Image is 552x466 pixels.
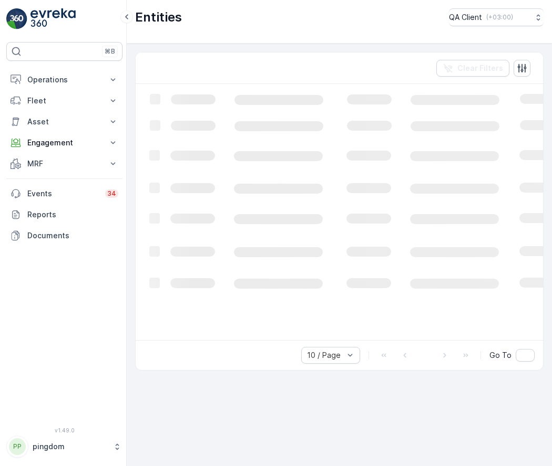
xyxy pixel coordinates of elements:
p: MRF [27,158,101,169]
p: Reports [27,209,118,220]
p: Operations [27,75,101,85]
p: Fleet [27,96,101,106]
p: Clear Filters [457,63,503,73]
span: Go To [489,350,512,361]
a: Events34 [6,183,122,204]
button: PPpingdom [6,436,122,458]
span: v 1.49.0 [6,427,122,433]
button: Engagement [6,132,122,153]
button: Fleet [6,90,122,111]
p: Entities [135,9,182,26]
img: logo [6,8,27,29]
p: Asset [27,116,101,127]
p: QA Client [449,12,482,23]
p: pingdom [33,441,108,452]
p: 34 [107,189,116,198]
button: QA Client(+03:00) [449,8,544,26]
p: Documents [27,230,118,241]
div: PP [9,438,26,455]
p: Engagement [27,137,101,148]
button: MRF [6,153,122,174]
p: Events [27,188,99,199]
p: ⌘B [105,47,115,56]
a: Reports [6,204,122,225]
button: Operations [6,69,122,90]
button: Clear Filters [436,60,509,77]
a: Documents [6,225,122,246]
img: logo_light-DOdMpM7g.png [30,8,76,29]
p: ( +03:00 ) [486,13,513,22]
button: Asset [6,111,122,132]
